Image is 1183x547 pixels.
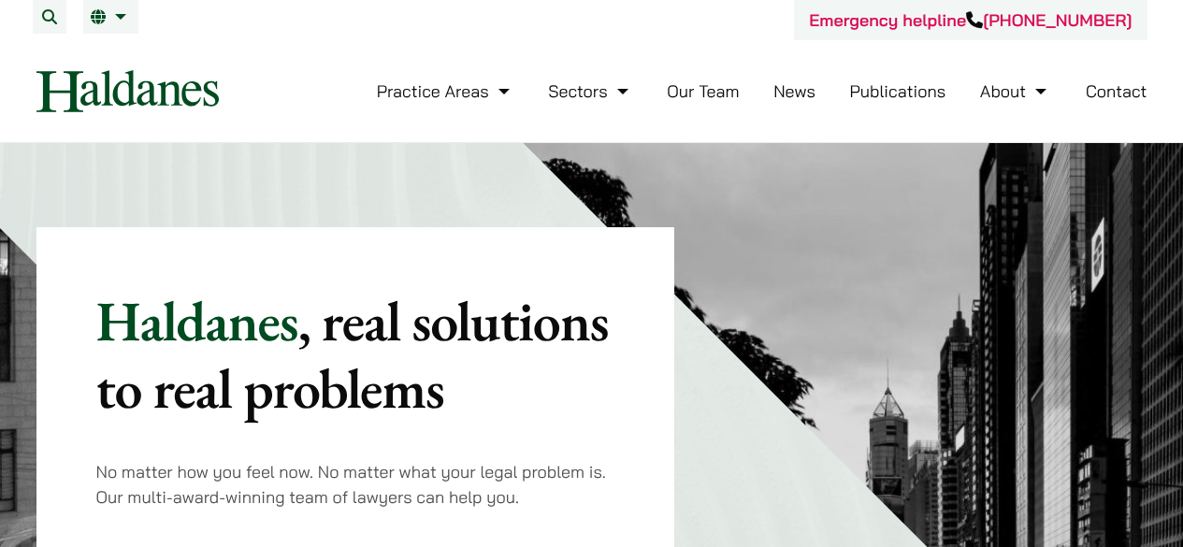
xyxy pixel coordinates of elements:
img: Logo of Haldanes [36,70,219,112]
p: Haldanes [96,287,615,422]
a: Publications [850,80,946,102]
a: EN [91,9,131,24]
p: No matter how you feel now. No matter what your legal problem is. Our multi-award-winning team of... [96,459,615,510]
a: Contact [1086,80,1147,102]
a: Emergency helpline[PHONE_NUMBER] [809,9,1132,31]
mark: , real solutions to real problems [96,284,609,425]
a: About [980,80,1051,102]
a: Our Team [667,80,739,102]
a: Practice Areas [377,80,514,102]
a: News [773,80,815,102]
a: Sectors [548,80,632,102]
